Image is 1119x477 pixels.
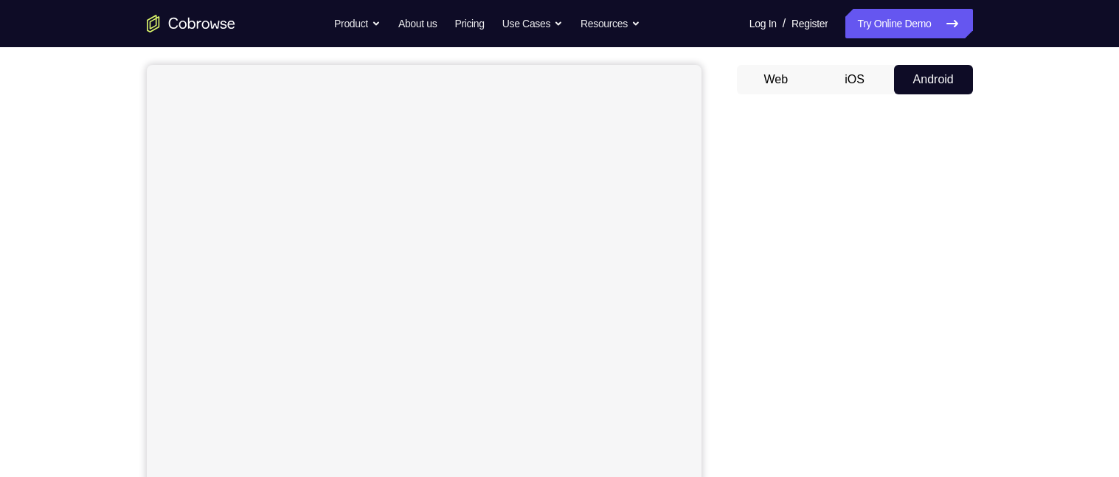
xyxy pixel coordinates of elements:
[398,9,437,38] a: About us
[334,9,381,38] button: Product
[894,65,973,94] button: Android
[815,65,894,94] button: iOS
[845,9,972,38] a: Try Online Demo
[749,9,777,38] a: Log In
[783,15,786,32] span: /
[502,9,563,38] button: Use Cases
[147,15,235,32] a: Go to the home page
[581,9,640,38] button: Resources
[454,9,484,38] a: Pricing
[737,65,816,94] button: Web
[791,9,828,38] a: Register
